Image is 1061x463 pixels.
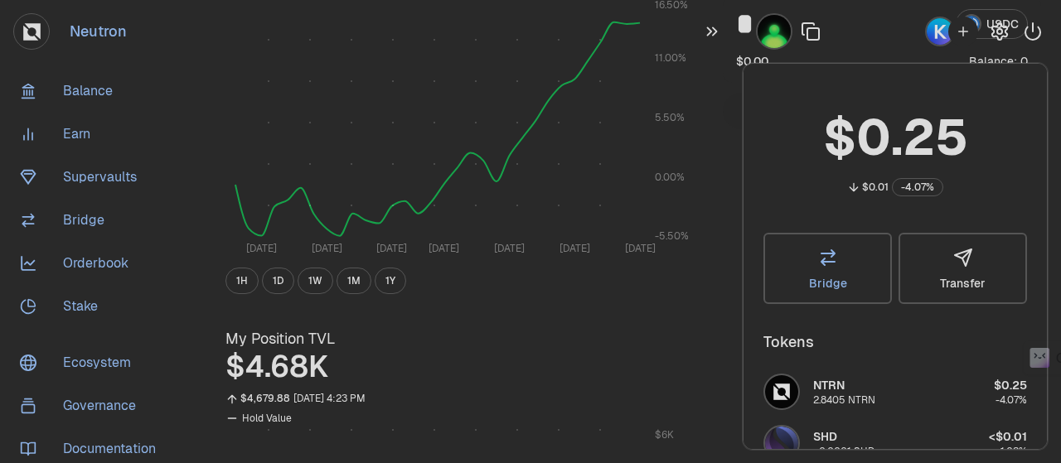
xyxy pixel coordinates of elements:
a: Governance [7,384,179,427]
span: <$0.01 [989,429,1027,444]
div: -4.07% [892,178,943,196]
tspan: -5.50% [655,229,689,243]
a: Stake [7,285,179,328]
span: NTRN [813,378,845,393]
span: -4.07% [996,393,1027,407]
tspan: [DATE] [312,242,342,255]
tspan: [DATE] [376,242,407,255]
a: Bridge [763,233,892,304]
a: Supervaults [7,156,179,199]
span: $0.25 [994,378,1027,393]
button: 1Y [375,268,406,294]
tspan: 0.00% [655,171,685,184]
a: Balance [7,70,179,113]
h3: My Position TVL [225,327,690,350]
tspan: 11.00% [655,51,686,65]
div: $4.68K [225,350,690,383]
span: Bridge [809,277,847,289]
tspan: 5.50% [655,111,685,124]
tspan: [DATE] [246,242,277,255]
button: NTRN LogoNTRN2.8405 NTRN$0.25-4.07% [753,367,1037,417]
button: 1D [262,268,294,294]
div: <0.0001 SHD [813,445,874,458]
tspan: [DATE] [560,242,590,255]
tspan: [DATE] [625,242,656,255]
tspan: [DATE] [494,242,525,255]
img: Keplr [925,17,955,46]
a: Ecosystem [7,341,179,384]
div: $4,679.88 [240,389,290,408]
tspan: [DATE] [429,242,459,255]
span: +1.03% [995,445,1027,458]
img: SHD Logo [765,427,798,460]
div: [DATE] 4:23 PM [293,389,366,408]
div: $0.01 [862,181,889,194]
img: Kycka wallet [756,13,792,50]
tspan: $6K [655,428,674,441]
div: Tokens [763,330,814,354]
span: SHD [813,429,837,444]
a: Bridge [7,199,179,242]
a: Earn [7,113,179,156]
span: Hold Value [242,412,292,425]
a: Orderbook [7,242,179,285]
img: NTRN Logo [765,375,798,408]
button: 1H [225,268,259,294]
button: 1M [337,268,371,294]
button: Transfer [899,233,1027,304]
div: 2.8405 NTRN [813,393,875,407]
button: 1W [298,268,333,294]
span: Transfer [940,277,986,289]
